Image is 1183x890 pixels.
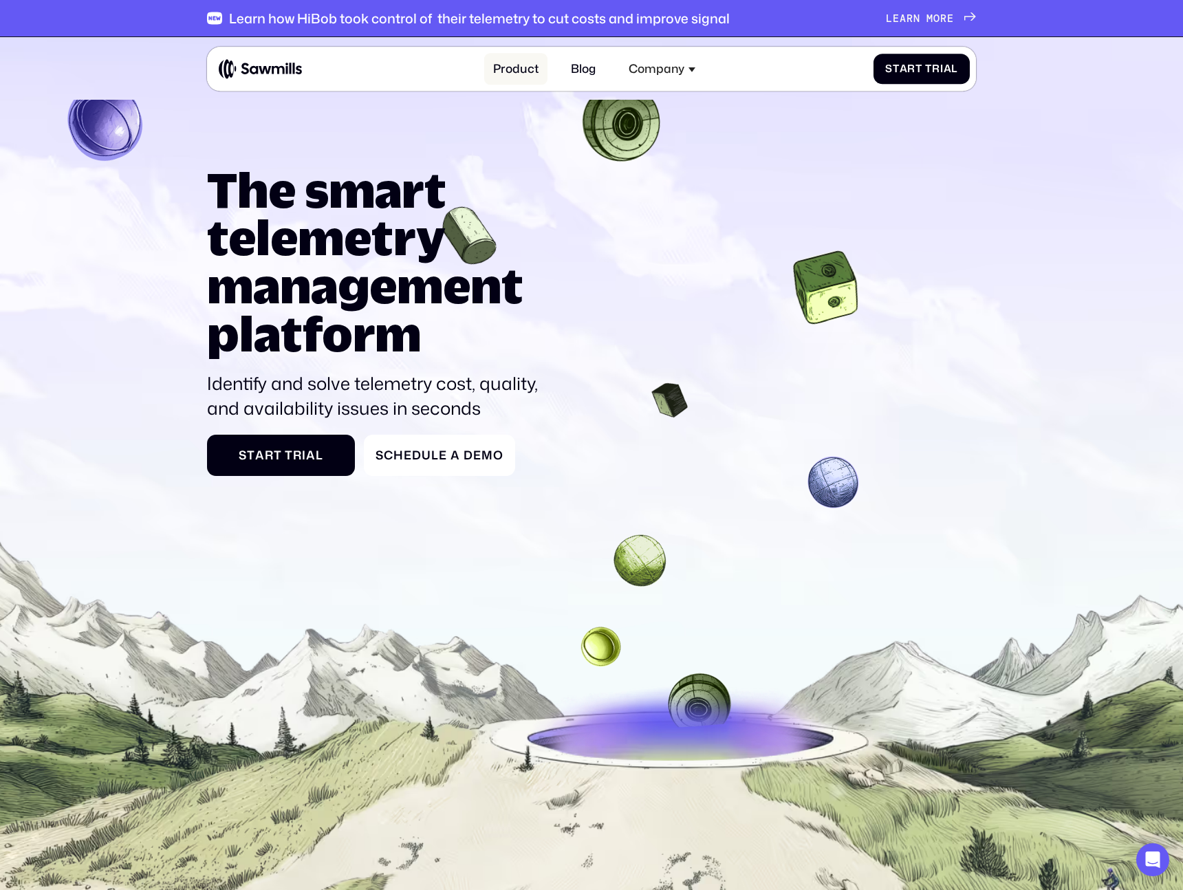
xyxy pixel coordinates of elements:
[563,53,605,85] a: Blog
[900,12,907,25] span: a
[481,448,493,463] span: m
[885,63,893,75] span: S
[384,448,393,463] span: c
[247,448,255,463] span: t
[940,63,944,75] span: i
[951,63,958,75] span: l
[886,12,893,25] span: L
[893,63,900,75] span: t
[451,448,460,463] span: a
[285,448,293,463] span: T
[422,448,431,463] span: u
[907,63,915,75] span: r
[1136,843,1169,876] div: Open Intercom Messenger
[907,12,913,25] span: r
[484,53,547,85] a: Product
[316,448,323,463] span: l
[913,12,920,25] span: n
[439,448,447,463] span: e
[493,448,503,463] span: o
[255,448,265,463] span: a
[932,63,940,75] span: r
[915,63,922,75] span: t
[620,53,705,85] div: Company
[873,54,970,84] a: StartTrial
[926,12,933,25] span: m
[302,448,306,463] span: i
[364,435,515,475] a: ScheduleaDemo
[404,448,412,463] span: e
[464,448,473,463] span: D
[940,12,947,25] span: r
[473,448,481,463] span: e
[412,448,422,463] span: d
[265,448,274,463] span: r
[393,448,404,463] span: h
[207,166,550,358] h1: The smart telemetry management platform
[229,10,730,26] div: Learn how HiBob took control of their telemetry to cut costs and improve signal
[629,62,684,76] div: Company
[207,371,550,420] p: Identify and solve telemetry cost, quality, and availability issues in seconds
[893,12,900,25] span: e
[947,12,954,25] span: e
[239,448,247,463] span: S
[207,435,355,475] a: StartTrial
[306,448,316,463] span: a
[933,12,940,25] span: o
[925,63,932,75] span: T
[293,448,302,463] span: r
[431,448,439,463] span: l
[274,448,282,463] span: t
[376,448,384,463] span: S
[900,63,908,75] span: a
[886,12,976,25] a: Learnmore
[944,63,952,75] span: a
